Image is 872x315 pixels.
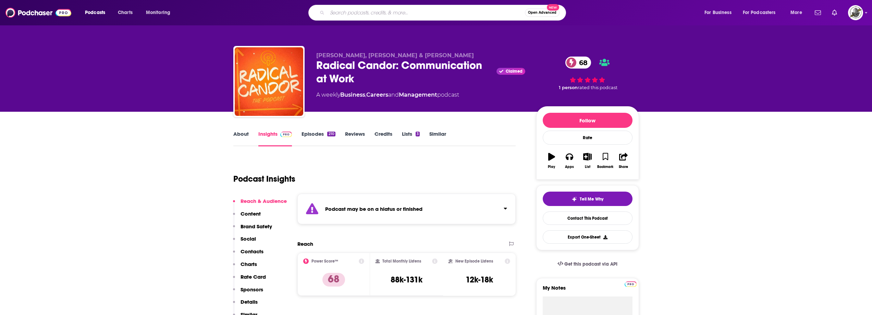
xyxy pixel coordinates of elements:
span: 68 [572,57,591,69]
p: Charts [241,261,257,267]
div: Apps [565,165,574,169]
button: Contacts [233,248,263,261]
a: About [233,131,249,146]
h2: Reach [297,241,313,247]
img: Radical Candor: Communication at Work [235,47,303,116]
a: Pro website [625,280,637,287]
a: Show notifications dropdown [829,7,840,19]
span: Tell Me Why [580,196,603,202]
span: Charts [118,8,133,17]
a: Episodes210 [302,131,335,146]
div: 210 [327,132,335,136]
p: Rate Card [241,274,266,280]
button: Play [543,148,561,173]
span: Podcasts [85,8,105,17]
button: Open AdvancedNew [525,9,560,17]
a: Business [340,92,365,98]
button: open menu [80,7,114,18]
a: Similar [429,131,446,146]
button: Reach & Audience [233,198,287,210]
section: Click to expand status details [297,194,516,224]
img: User Profile [848,5,863,20]
button: Share [614,148,632,173]
div: 68 1 personrated this podcast [536,52,639,95]
a: InsightsPodchaser Pro [258,131,292,146]
p: 68 [322,273,345,287]
span: [PERSON_NAME], [PERSON_NAME] & [PERSON_NAME] [316,52,474,59]
button: open menu [141,7,179,18]
span: Get this podcast via API [564,261,617,267]
button: Details [233,299,258,311]
button: Export One-Sheet [543,230,632,244]
span: 1 person [559,85,578,90]
button: Brand Safety [233,223,272,236]
h1: Podcast Insights [233,174,295,184]
h2: Total Monthly Listens [382,259,421,264]
span: Monitoring [146,8,170,17]
img: tell me why sparkle [572,196,577,202]
a: Charts [113,7,137,18]
span: For Podcasters [743,8,776,17]
button: open menu [738,7,786,18]
button: tell me why sparkleTell Me Why [543,192,632,206]
h2: Power Score™ [311,259,338,264]
div: Search podcasts, credits, & more... [315,5,573,21]
a: Show notifications dropdown [812,7,824,19]
div: 3 [416,132,420,136]
a: Reviews [345,131,365,146]
p: Reach & Audience [241,198,287,204]
p: Details [241,299,258,305]
button: List [578,148,596,173]
a: Careers [366,92,388,98]
a: Lists3 [402,131,420,146]
span: Logged in as PodProMaxBooking [848,5,863,20]
button: Social [233,235,256,248]
label: My Notes [543,284,632,296]
h3: 88k-131k [391,275,422,285]
input: Search podcasts, credits, & more... [327,7,525,18]
p: Social [241,235,256,242]
span: For Business [704,8,732,17]
img: Podchaser Pro [625,281,637,287]
button: open menu [700,7,740,18]
div: List [585,165,590,169]
button: Apps [561,148,578,173]
div: A weekly podcast [316,91,459,99]
img: Podchaser Pro [280,132,292,137]
h2: New Episode Listens [455,259,493,264]
button: Follow [543,113,632,128]
p: Sponsors [241,286,263,293]
button: Charts [233,261,257,274]
span: and [388,92,399,98]
a: Contact This Podcast [543,211,632,225]
button: Show profile menu [848,5,863,20]
span: Claimed [506,70,523,73]
a: Management [399,92,437,98]
span: New [547,4,559,11]
span: Open Advanced [528,11,556,14]
p: Contacts [241,248,263,255]
strong: Podcast may be on a hiatus or finished [325,206,422,212]
button: Bookmark [597,148,614,173]
button: Rate Card [233,274,266,286]
div: Rate [543,131,632,145]
div: Play [548,165,555,169]
div: Bookmark [597,165,613,169]
span: rated this podcast [578,85,617,90]
p: Brand Safety [241,223,272,230]
span: More [790,8,802,17]
h3: 12k-18k [466,275,493,285]
img: Podchaser - Follow, Share and Rate Podcasts [5,6,71,19]
button: Sponsors [233,286,263,299]
button: open menu [786,7,811,18]
a: Get this podcast via API [552,256,623,272]
div: Share [619,165,628,169]
p: Content [241,210,261,217]
span: , [365,92,366,98]
a: 68 [565,57,591,69]
button: Content [233,210,261,223]
a: Credits [374,131,392,146]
